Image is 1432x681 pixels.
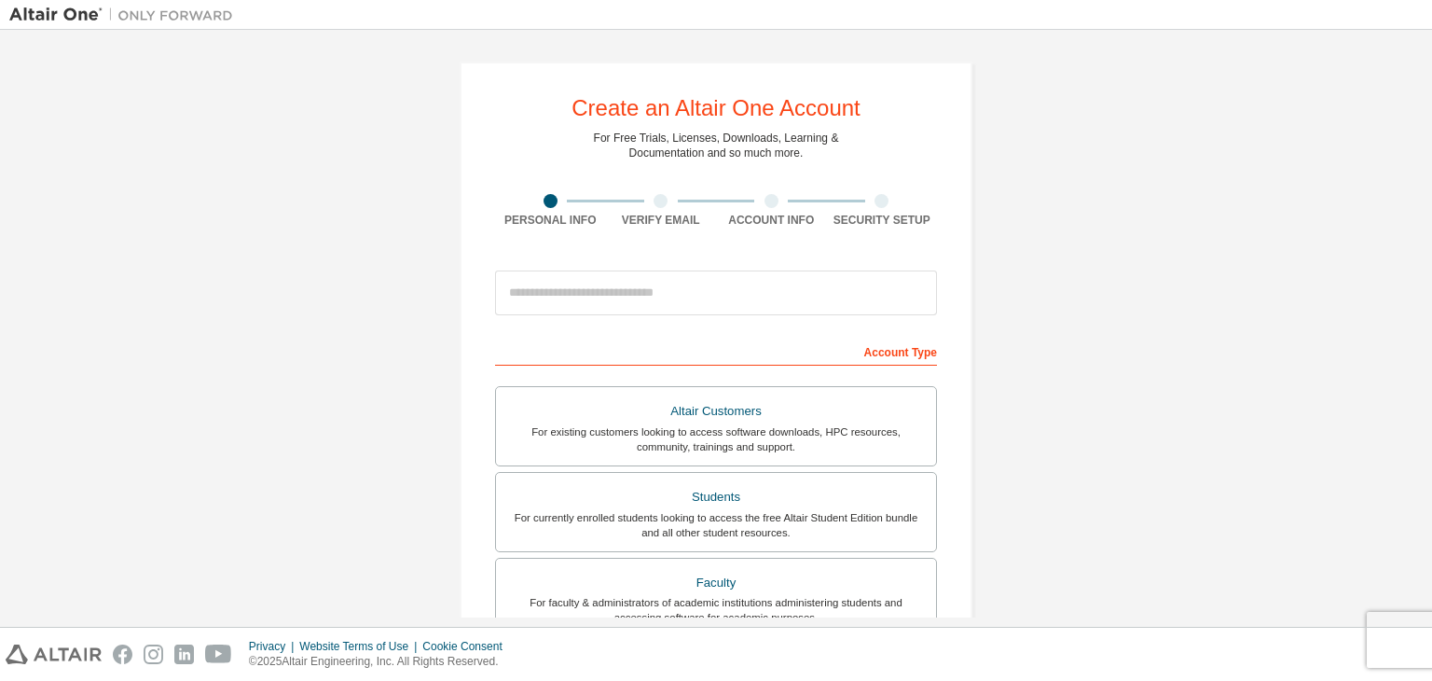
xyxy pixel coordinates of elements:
[113,645,132,664] img: facebook.svg
[495,213,606,228] div: Personal Info
[571,97,861,119] div: Create an Altair One Account
[827,213,938,228] div: Security Setup
[507,570,925,596] div: Faculty
[507,484,925,510] div: Students
[249,654,514,670] p: © 2025 Altair Engineering, Inc. All Rights Reserved.
[507,398,925,424] div: Altair Customers
[299,639,422,654] div: Website Terms of Use
[507,424,925,454] div: For existing customers looking to access software downloads, HPC resources, community, trainings ...
[205,645,232,664] img: youtube.svg
[594,131,839,160] div: For Free Trials, Licenses, Downloads, Learning & Documentation and so much more.
[6,645,102,664] img: altair_logo.svg
[422,639,513,654] div: Cookie Consent
[144,645,163,664] img: instagram.svg
[9,6,242,24] img: Altair One
[507,595,925,625] div: For faculty & administrators of academic institutions administering students and accessing softwa...
[174,645,194,664] img: linkedin.svg
[716,213,827,228] div: Account Info
[606,213,717,228] div: Verify Email
[507,510,925,540] div: For currently enrolled students looking to access the free Altair Student Edition bundle and all ...
[495,336,937,366] div: Account Type
[249,639,299,654] div: Privacy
